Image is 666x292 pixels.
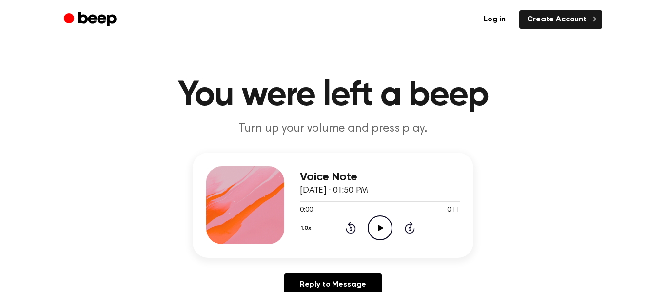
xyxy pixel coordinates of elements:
a: Log in [476,10,513,29]
span: 0:11 [447,205,460,215]
p: Turn up your volume and press play. [146,121,520,137]
h3: Voice Note [300,171,460,184]
span: [DATE] · 01:50 PM [300,186,368,195]
button: 1.0x [300,220,315,236]
a: Beep [64,10,119,29]
a: Create Account [519,10,602,29]
span: 0:00 [300,205,313,215]
h1: You were left a beep [83,78,583,113]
